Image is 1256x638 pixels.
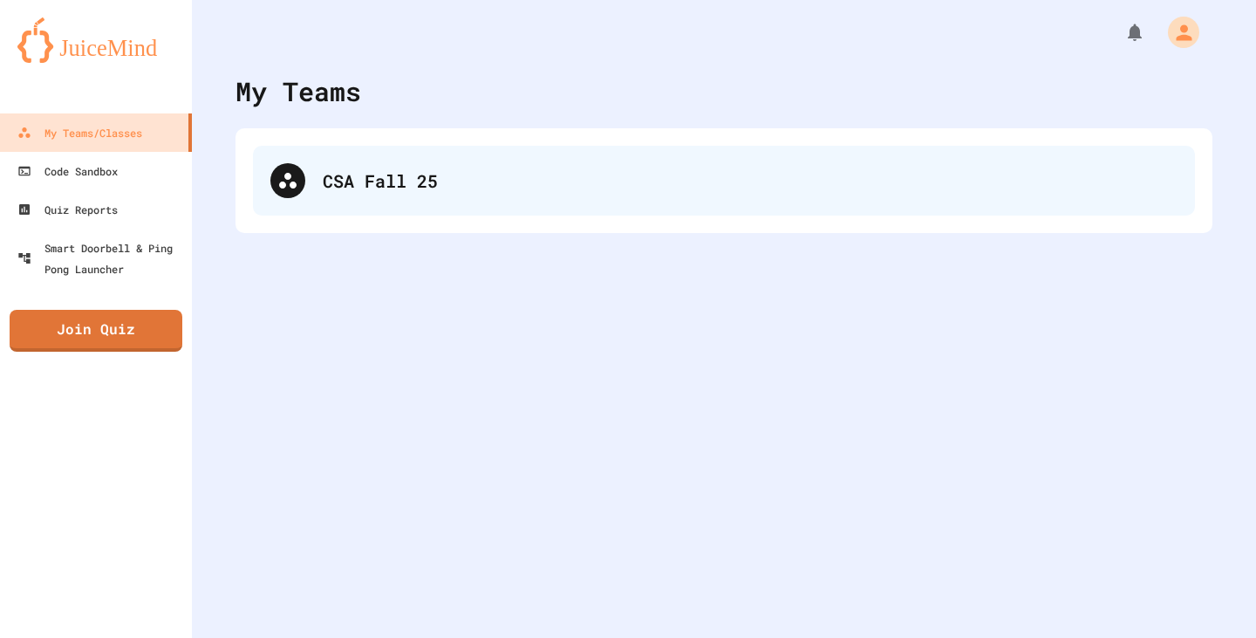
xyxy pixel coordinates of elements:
a: Join Quiz [10,310,182,352]
div: My Notifications [1092,17,1150,47]
img: logo-orange.svg [17,17,174,63]
div: CSA Fall 25 [253,146,1195,216]
div: My Account [1150,12,1204,52]
div: My Teams/Classes [17,122,142,143]
div: My Teams [235,72,361,111]
div: Code Sandbox [17,161,118,182]
div: Quiz Reports [17,199,118,220]
div: Smart Doorbell & Ping Pong Launcher [17,237,185,279]
div: CSA Fall 25 [323,168,1177,194]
